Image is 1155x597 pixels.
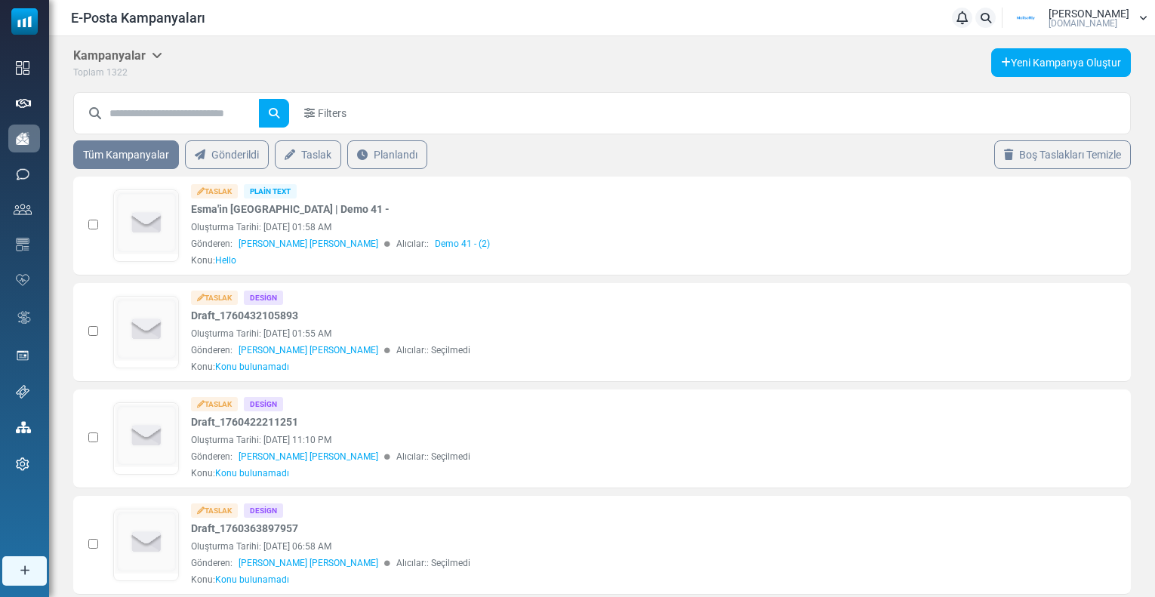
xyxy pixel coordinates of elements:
span: [PERSON_NAME] [PERSON_NAME] [239,237,378,251]
a: Tüm Kampanyalar [73,140,179,169]
div: Oluşturma Tarihi: [DATE] 01:58 AM [191,220,975,234]
img: dashboard-icon.svg [16,61,29,75]
img: sms-icon.png [16,168,29,181]
h5: Kampanyalar [73,48,162,63]
img: workflow.svg [16,309,32,326]
a: Esma'in [GEOGRAPHIC_DATA] | Demo 41 - [191,202,390,217]
div: Oluşturma Tarihi: [DATE] 01:55 AM [191,327,975,340]
span: [PERSON_NAME] [PERSON_NAME] [239,556,378,570]
div: Taslak [191,184,238,198]
a: Gönderildi [185,140,269,169]
div: Gönderen: Alıcılar:: [191,237,975,251]
img: domain-health-icon.svg [16,274,29,286]
div: Design [244,397,283,411]
a: User Logo [PERSON_NAME] [DOMAIN_NAME] [1007,7,1147,29]
img: support-icon.svg [16,385,29,399]
span: Toplam [73,67,104,78]
div: Gönderen: Alıcılar:: Seçilmedi [191,450,975,463]
a: Planlandı [347,140,427,169]
div: Konu: [191,466,289,480]
div: Gönderen: Alıcılar:: Seçilmedi [191,556,975,570]
span: [PERSON_NAME] [PERSON_NAME] [239,450,378,463]
img: campaigns-icon-active.png [16,132,29,145]
img: empty-draft-icon2.svg [115,404,179,468]
span: Filters [318,106,346,122]
span: Konu bulunamadı [215,362,289,372]
img: empty-draft-icon2.svg [115,191,179,255]
div: Design [244,503,283,518]
div: Taslak [191,291,238,305]
div: Konu: [191,254,236,267]
span: Konu bulunamadı [215,468,289,479]
a: Taslak [275,140,341,169]
div: Gönderen: Alıcılar:: Seçilmedi [191,343,975,357]
img: contacts-icon.svg [14,204,32,214]
span: Konu bulunamadı [215,574,289,585]
div: Konu: [191,573,289,586]
span: 1322 [106,67,128,78]
div: Oluşturma Tarihi: [DATE] 06:58 AM [191,540,975,553]
a: Yeni Kampanya Oluştur [991,48,1131,77]
div: Taslak [191,397,238,411]
div: Plain Text [244,184,297,198]
img: settings-icon.svg [16,457,29,471]
img: empty-draft-icon2.svg [115,297,179,362]
a: Demo 41 - (2) [435,237,490,251]
img: User Logo [1007,7,1045,29]
img: landing_pages.svg [16,349,29,362]
a: Draft_1760363897957 [191,521,298,537]
img: email-templates-icon.svg [16,238,29,251]
div: Oluşturma Tarihi: [DATE] 11:10 PM [191,433,975,447]
span: [PERSON_NAME] [1049,8,1129,19]
div: Taslak [191,503,238,518]
span: [PERSON_NAME] [PERSON_NAME] [239,343,378,357]
div: Konu: [191,360,289,374]
span: E-Posta Kampanyaları [71,8,205,28]
span: [DOMAIN_NAME] [1049,19,1117,28]
img: empty-draft-icon2.svg [115,510,179,574]
a: Boş Taslakları Temizle [994,140,1131,169]
img: mailsoftly_icon_blue_white.svg [11,8,38,35]
div: Design [244,291,283,305]
a: Draft_1760422211251 [191,414,298,430]
span: Hello [215,255,236,266]
a: Draft_1760432105893 [191,308,298,324]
